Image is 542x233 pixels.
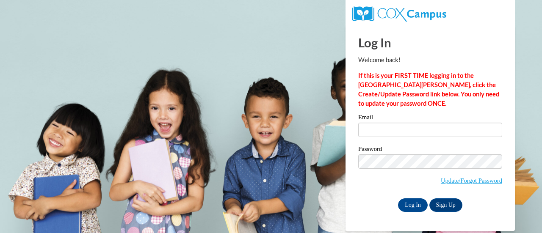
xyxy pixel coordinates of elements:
a: Sign Up [429,198,462,212]
a: COX Campus [352,10,446,17]
label: Password [358,146,502,154]
strong: If this is your FIRST TIME logging in to the [GEOGRAPHIC_DATA][PERSON_NAME], click the Create/Upd... [358,72,499,107]
h1: Log In [358,34,502,51]
label: Email [358,114,502,123]
img: COX Campus [352,6,446,22]
a: Update/Forgot Password [441,177,502,184]
input: Log In [398,198,428,212]
p: Welcome back! [358,55,502,65]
